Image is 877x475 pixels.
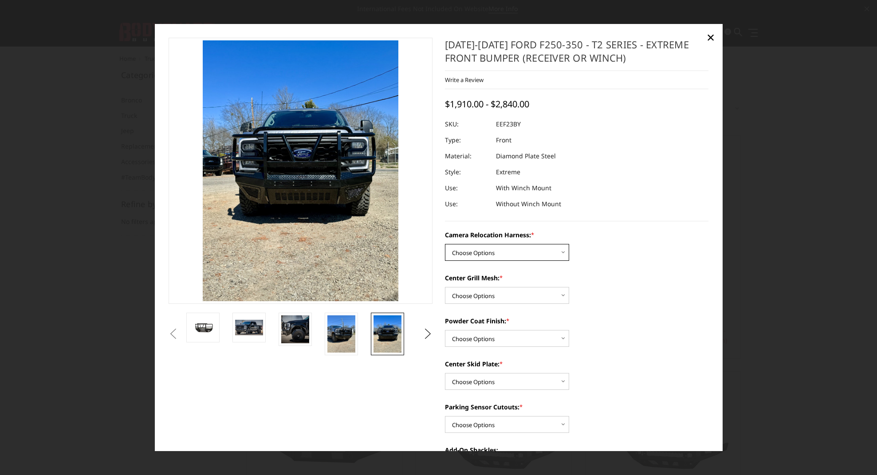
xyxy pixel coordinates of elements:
[445,148,489,164] dt: Material:
[374,315,401,353] img: 2023-2025 Ford F250-350 - T2 Series - Extreme Front Bumper (receiver or winch)
[445,273,709,283] label: Center Grill Mesh:
[169,38,433,304] a: 2023-2025 Ford F250-350 - T2 Series - Extreme Front Bumper (receiver or winch)
[445,180,489,196] dt: Use:
[235,320,263,335] img: 2023-2025 Ford F250-350 - T2 Series - Extreme Front Bumper (receiver or winch)
[445,132,489,148] dt: Type:
[445,98,529,110] span: $1,910.00 - $2,840.00
[496,180,551,196] dd: With Winch Mount
[496,132,511,148] dd: Front
[445,196,489,212] dt: Use:
[445,38,709,71] h1: [DATE]-[DATE] Ford F250-350 - T2 Series - Extreme Front Bumper (receiver or winch)
[445,164,489,180] dt: Style:
[445,316,709,326] label: Powder Coat Finish:
[445,76,484,84] a: Write a Review
[833,432,877,475] iframe: Chat Widget
[445,230,709,239] label: Camera Relocation Harness:
[707,27,715,47] span: ×
[445,445,709,455] label: Add-On Shackles:
[496,196,561,212] dd: Without Winch Mount
[496,148,556,164] dd: Diamond Plate Steel
[421,327,434,341] button: Next
[166,327,180,341] button: Previous
[281,315,309,343] img: 2023-2025 Ford F250-350 - T2 Series - Extreme Front Bumper (receiver or winch)
[445,402,709,412] label: Parking Sensor Cutouts:
[445,359,709,369] label: Center Skid Plate:
[327,315,355,353] img: 2023-2025 Ford F250-350 - T2 Series - Extreme Front Bumper (receiver or winch)
[189,320,217,335] img: 2023-2025 Ford F250-350 - T2 Series - Extreme Front Bumper (receiver or winch)
[704,30,718,44] a: Close
[496,116,521,132] dd: EEF23BY
[496,164,520,180] dd: Extreme
[445,116,489,132] dt: SKU:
